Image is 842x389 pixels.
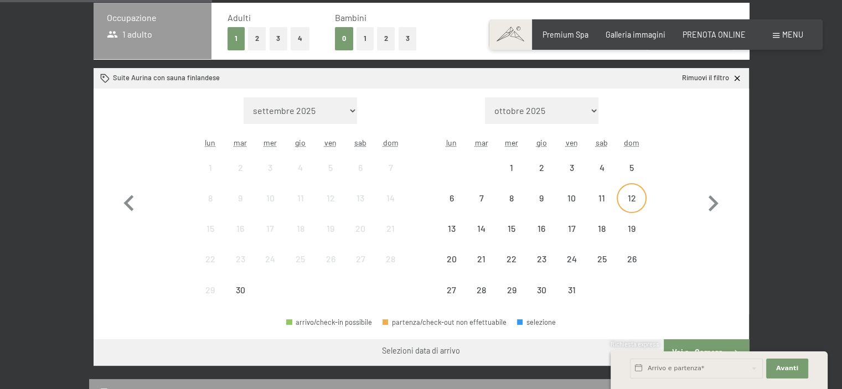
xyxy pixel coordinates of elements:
[286,244,316,274] div: arrivo/check-in non effettuabile
[345,152,375,182] div: arrivo/check-in non effettuabile
[376,224,404,252] div: 21
[468,194,495,221] div: 7
[248,27,266,50] button: 2
[543,30,588,39] span: Premium Spa
[100,73,220,83] div: Suite Aurina con sauna finlandese
[195,183,225,213] div: Mon Sep 08 2025
[287,163,314,191] div: 4
[195,183,225,213] div: arrivo/check-in non effettuabile
[446,138,457,147] abbr: lunedì
[617,183,647,213] div: Sun Oct 12 2025
[225,244,255,274] div: Tue Sep 23 2025
[376,255,404,282] div: 28
[776,364,798,373] span: Avanti
[587,152,617,182] div: Sat Oct 04 2025
[556,183,586,213] div: arrivo/check-in non effettuabile
[497,244,526,274] div: Wed Oct 22 2025
[528,194,555,221] div: 9
[316,214,345,243] div: Fri Sep 19 2025
[316,244,345,274] div: Fri Sep 26 2025
[225,275,255,305] div: arrivo/check-in non effettuabile
[697,97,729,305] button: Mese successivo
[376,163,404,191] div: 7
[618,194,645,221] div: 12
[617,152,647,182] div: Sun Oct 05 2025
[256,163,284,191] div: 3
[526,183,556,213] div: arrivo/check-in non effettuabile
[556,244,586,274] div: arrivo/check-in non effettuabile
[317,163,344,191] div: 5
[436,275,466,305] div: Mon Oct 27 2025
[316,244,345,274] div: arrivo/check-in non effettuabile
[588,163,616,191] div: 4
[557,194,585,221] div: 10
[467,214,497,243] div: Tue Oct 14 2025
[436,183,466,213] div: Mon Oct 06 2025
[234,138,247,147] abbr: martedì
[255,152,285,182] div: Wed Sep 03 2025
[588,194,616,221] div: 11
[467,183,497,213] div: arrivo/check-in non effettuabile
[782,30,803,39] span: Menu
[345,214,375,243] div: arrivo/check-in non effettuabile
[226,224,254,252] div: 16
[225,152,255,182] div: Tue Sep 02 2025
[557,163,585,191] div: 3
[587,244,617,274] div: Sat Oct 25 2025
[467,244,497,274] div: arrivo/check-in non effettuabile
[683,30,746,39] a: PRENOTA ONLINE
[437,224,465,252] div: 13
[286,183,316,213] div: arrivo/check-in non effettuabile
[399,27,417,50] button: 3
[345,183,375,213] div: Sat Sep 13 2025
[225,183,255,213] div: arrivo/check-in non effettuabile
[226,255,254,282] div: 23
[526,244,556,274] div: arrivo/check-in non effettuabile
[195,244,225,274] div: Mon Sep 22 2025
[345,244,375,274] div: arrivo/check-in non effettuabile
[526,214,556,243] div: arrivo/check-in non effettuabile
[256,224,284,252] div: 17
[382,345,460,356] div: Selezioni data di arrivo
[611,340,659,347] span: Richiesta express
[587,214,617,243] div: Sat Oct 18 2025
[286,152,316,182] div: Thu Sep 04 2025
[517,319,556,326] div: selezione
[195,152,225,182] div: Mon Sep 01 2025
[347,255,374,282] div: 27
[596,138,608,147] abbr: sabato
[556,183,586,213] div: Fri Oct 10 2025
[475,138,488,147] abbr: martedì
[467,244,497,274] div: Tue Oct 21 2025
[682,73,742,83] a: Rimuovi il filtro
[468,286,495,313] div: 28
[195,275,225,305] div: Mon Sep 29 2025
[195,275,225,305] div: arrivo/check-in non effettuabile
[317,194,344,221] div: 12
[606,30,665,39] span: Galleria immagini
[264,138,277,147] abbr: mercoledì
[376,194,404,221] div: 14
[587,183,617,213] div: Sat Oct 11 2025
[587,183,617,213] div: arrivo/check-in non effettuabile
[497,244,526,274] div: arrivo/check-in non effettuabile
[436,214,466,243] div: Mon Oct 13 2025
[497,214,526,243] div: arrivo/check-in non effettuabile
[375,214,405,243] div: arrivo/check-in non effettuabile
[436,244,466,274] div: arrivo/check-in non effettuabile
[375,152,405,182] div: Sun Sep 07 2025
[107,28,153,40] span: 1 adulto
[556,275,586,305] div: arrivo/check-in non effettuabile
[107,12,198,24] h3: Occupazione
[228,27,245,50] button: 1
[286,244,316,274] div: Thu Sep 25 2025
[498,194,525,221] div: 8
[437,286,465,313] div: 27
[497,275,526,305] div: Wed Oct 29 2025
[256,255,284,282] div: 24
[113,97,145,305] button: Mese precedente
[617,244,647,274] div: Sun Oct 26 2025
[287,255,314,282] div: 25
[225,214,255,243] div: Tue Sep 16 2025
